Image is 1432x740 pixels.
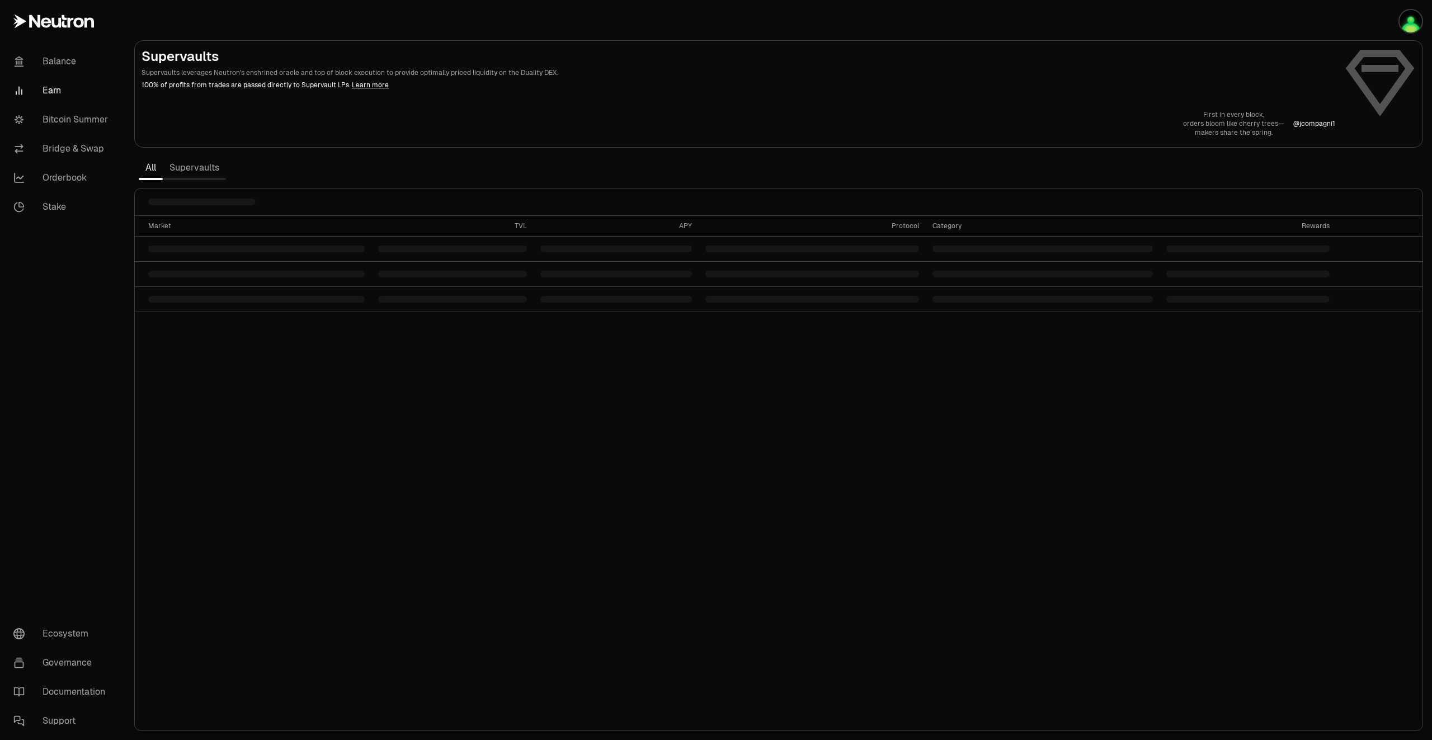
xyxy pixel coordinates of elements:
a: Support [4,706,121,736]
a: Stake [4,192,121,221]
div: Category [932,221,1153,230]
a: Learn more [352,81,389,89]
div: APY [540,221,692,230]
a: Bitcoin Summer [4,105,121,134]
a: All [139,157,163,179]
div: Market [148,221,365,230]
a: Earn [4,76,121,105]
p: @ jcompagni1 [1293,119,1335,128]
a: First in every block,orders bloom like cherry trees—makers share the spring. [1183,110,1284,137]
a: Orderbook [4,163,121,192]
a: Bridge & Swap [4,134,121,163]
div: TVL [378,221,527,230]
div: Rewards [1166,221,1330,230]
a: Governance [4,648,121,677]
p: 100% of profits from trades are passed directly to Supervault LPs. [142,80,1335,90]
p: Supervaults leverages Neutron's enshrined oracle and top of block execution to provide optimally ... [142,68,1335,78]
img: portefeuilleterra [1400,10,1422,32]
a: Balance [4,47,121,76]
p: makers share the spring. [1183,128,1284,137]
a: @jcompagni1 [1293,119,1335,128]
a: Supervaults [163,157,226,179]
div: Protocol [705,221,919,230]
a: Documentation [4,677,121,706]
h2: Supervaults [142,48,1335,65]
p: orders bloom like cherry trees— [1183,119,1284,128]
a: Ecosystem [4,619,121,648]
p: First in every block, [1183,110,1284,119]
